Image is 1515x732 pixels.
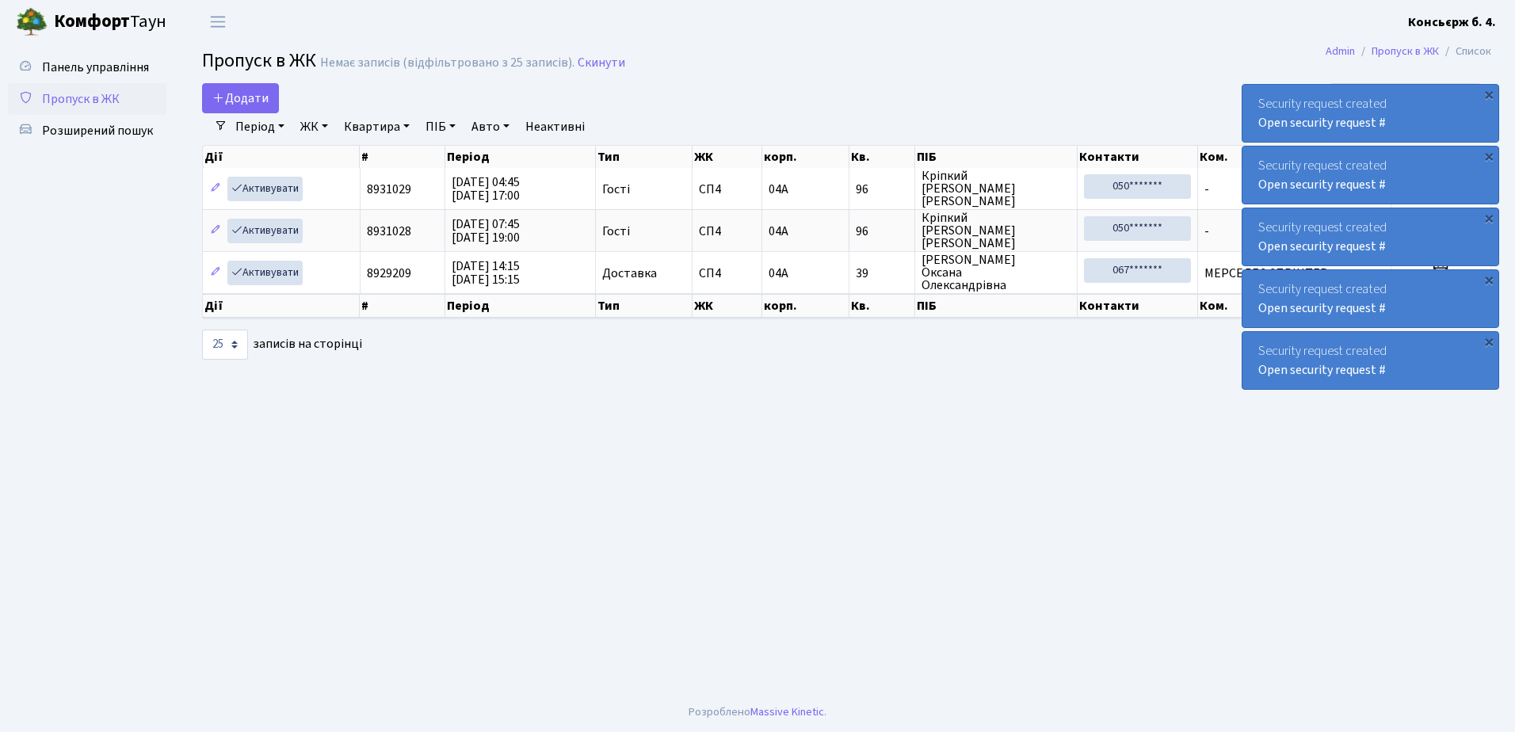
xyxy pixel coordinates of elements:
div: × [1481,272,1497,288]
a: Open security request # [1258,238,1386,255]
th: ЖК [693,146,762,168]
span: 96 [856,183,909,196]
a: Скинути [578,55,625,71]
span: - [1204,181,1209,198]
span: Розширений пошук [42,122,153,139]
span: СП4 [699,225,755,238]
th: Дії [203,146,360,168]
a: Open security request # [1258,176,1386,193]
a: Активувати [227,219,303,243]
span: [PERSON_NAME] Оксана Олександрівна [922,254,1070,292]
span: Кріпкий [PERSON_NAME] [PERSON_NAME] [922,212,1070,250]
th: Період [445,146,596,168]
span: Таун [54,9,166,36]
span: 8931028 [367,223,411,240]
span: СП4 [699,183,755,196]
span: Пропуск в ЖК [202,47,316,74]
img: logo.png [16,6,48,38]
span: - [1204,223,1209,240]
th: ПІБ [915,146,1077,168]
div: × [1481,148,1497,164]
span: МЕРСЕДЕС СПРІНТЕР [1204,265,1328,282]
th: Кв. [849,294,916,318]
a: Додати [202,83,279,113]
span: 04А [769,181,788,198]
span: Панель управління [42,59,149,76]
th: Тип [596,294,693,318]
th: ПІБ [915,294,1077,318]
span: Пропуск в ЖК [42,90,120,108]
b: Консьєрж б. 4. [1408,13,1496,31]
span: Кріпкий [PERSON_NAME] [PERSON_NAME] [922,170,1070,208]
span: 04А [769,265,788,282]
th: # [360,146,445,168]
a: ПІБ [419,113,462,140]
th: # [360,294,445,318]
th: Кв. [849,146,916,168]
div: Security request created [1242,147,1498,204]
div: Security request created [1242,208,1498,265]
a: Консьєрж б. 4. [1408,13,1496,32]
span: [DATE] 14:15 [DATE] 15:15 [452,257,520,288]
span: СП4 [699,267,755,280]
th: корп. [762,146,849,168]
b: Комфорт [54,9,130,34]
a: Панель управління [8,51,166,83]
select: записів на сторінці [202,330,248,360]
div: × [1481,86,1497,102]
a: Авто [465,113,516,140]
th: Ком. [1198,146,1391,168]
th: Дії [203,294,360,318]
a: Неактивні [519,113,591,140]
div: Security request created [1242,270,1498,327]
span: 96 [856,225,909,238]
a: Open security request # [1258,361,1386,379]
span: 8931029 [367,181,411,198]
span: 04А [769,223,788,240]
th: ЖК [693,294,762,318]
th: Тип [596,146,693,168]
div: × [1481,334,1497,349]
a: Open security request # [1258,114,1386,132]
th: Контакти [1078,294,1199,318]
th: Ком. [1198,294,1391,318]
a: Активувати [227,177,303,201]
th: Контакти [1078,146,1199,168]
a: Пропуск в ЖК [8,83,166,115]
a: Квартира [338,113,416,140]
span: Додати [212,90,269,107]
span: 8929209 [367,265,411,282]
div: Security request created [1242,85,1498,142]
a: Період [229,113,291,140]
div: Розроблено . [689,703,826,721]
a: Активувати [227,261,303,285]
div: × [1481,210,1497,226]
label: записів на сторінці [202,330,362,360]
div: Security request created [1242,332,1498,389]
button: Переключити навігацію [198,9,238,35]
span: 39 [856,267,909,280]
span: Гості [602,225,630,238]
span: [DATE] 04:45 [DATE] 17:00 [452,173,520,204]
span: Гості [602,183,630,196]
th: Період [445,294,596,318]
a: Massive Kinetic [750,703,824,720]
span: Доставка [602,267,657,280]
span: [DATE] 07:45 [DATE] 19:00 [452,215,520,246]
div: Немає записів (відфільтровано з 25 записів). [320,55,574,71]
th: корп. [762,294,849,318]
a: ЖК [294,113,334,140]
a: Open security request # [1258,299,1386,317]
a: Розширений пошук [8,115,166,147]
